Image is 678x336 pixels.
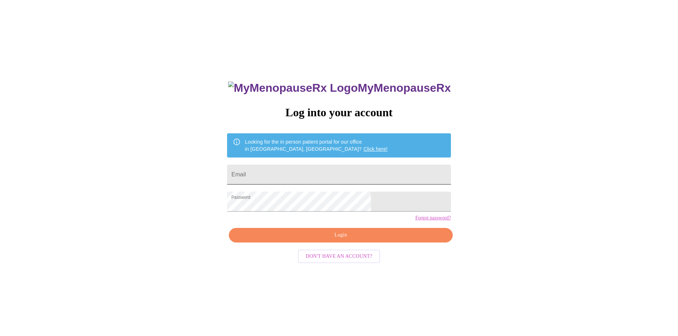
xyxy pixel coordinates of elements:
button: Login [229,228,452,242]
button: Don't have an account? [298,250,380,263]
a: Don't have an account? [296,252,382,258]
img: MyMenopauseRx Logo [228,81,358,95]
a: Forgot password? [415,215,451,221]
a: Click here! [363,146,388,152]
h3: Log into your account [227,106,451,119]
span: Don't have an account? [306,252,372,261]
div: Looking for the in person patient portal for our office in [GEOGRAPHIC_DATA], [GEOGRAPHIC_DATA]? [245,135,388,155]
span: Login [237,231,444,240]
h3: MyMenopauseRx [228,81,451,95]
